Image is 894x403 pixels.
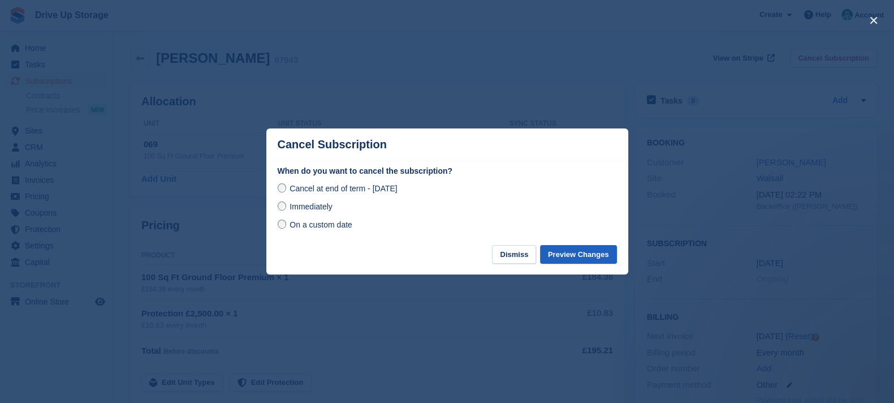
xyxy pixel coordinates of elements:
[278,183,287,192] input: Cancel at end of term - [DATE]
[290,220,352,229] span: On a custom date
[290,202,332,211] span: Immediately
[290,184,397,193] span: Cancel at end of term - [DATE]
[865,11,883,29] button: close
[278,220,287,229] input: On a custom date
[278,165,617,177] label: When do you want to cancel the subscription?
[492,245,536,264] button: Dismiss
[278,201,287,211] input: Immediately
[540,245,617,264] button: Preview Changes
[278,138,387,151] p: Cancel Subscription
